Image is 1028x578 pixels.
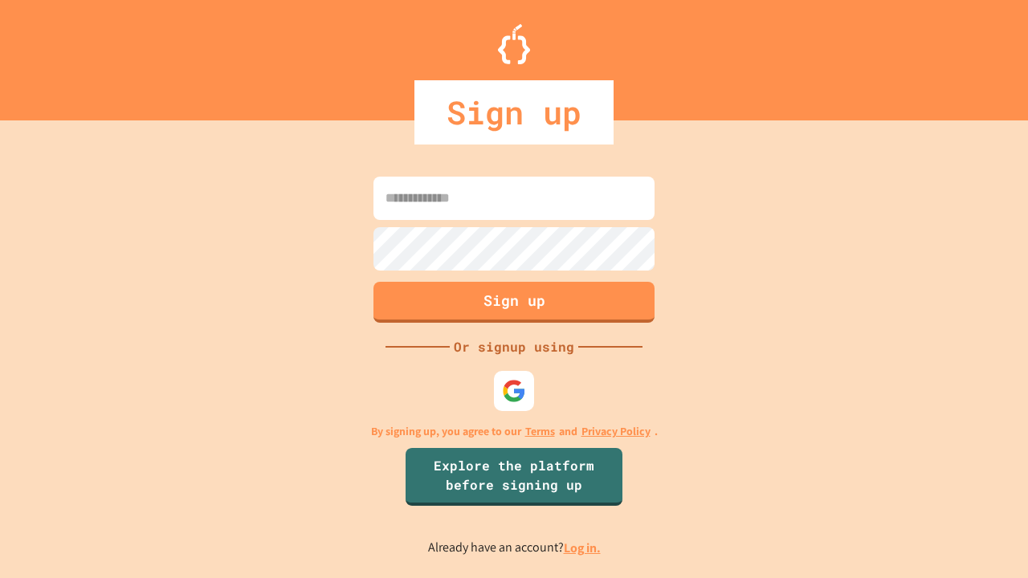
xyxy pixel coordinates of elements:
[414,80,614,144] div: Sign up
[450,337,578,356] div: Or signup using
[525,423,555,440] a: Terms
[502,379,526,403] img: google-icon.svg
[406,448,622,506] a: Explore the platform before signing up
[581,423,651,440] a: Privacy Policy
[564,539,601,556] a: Log in.
[498,24,530,64] img: Logo.svg
[428,538,601,558] p: Already have an account?
[373,282,655,323] button: Sign up
[371,423,658,440] p: By signing up, you agree to our and .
